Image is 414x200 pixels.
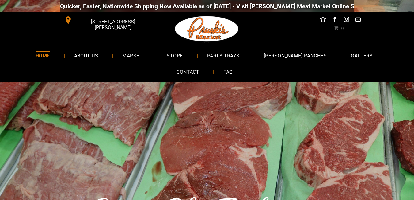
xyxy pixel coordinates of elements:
[198,47,249,64] a: PARTY TRAYS
[255,47,336,64] a: [PERSON_NAME] RANCHES
[113,47,152,64] a: MARKET
[26,47,59,64] a: HOME
[319,15,327,25] a: Social network
[331,15,339,25] a: facebook
[65,47,108,64] a: ABOUT US
[342,15,350,25] a: instagram
[341,25,344,30] span: 0
[354,15,362,25] a: email
[60,15,154,25] a: [STREET_ADDRESS][PERSON_NAME]
[214,64,242,80] a: FAQ
[158,47,192,64] a: STORE
[73,16,152,33] span: [STREET_ADDRESS][PERSON_NAME]
[167,64,208,80] a: CONTACT
[342,47,382,64] a: GALLERY
[174,12,240,45] img: Pruski-s+Market+HQ+Logo2-259w.png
